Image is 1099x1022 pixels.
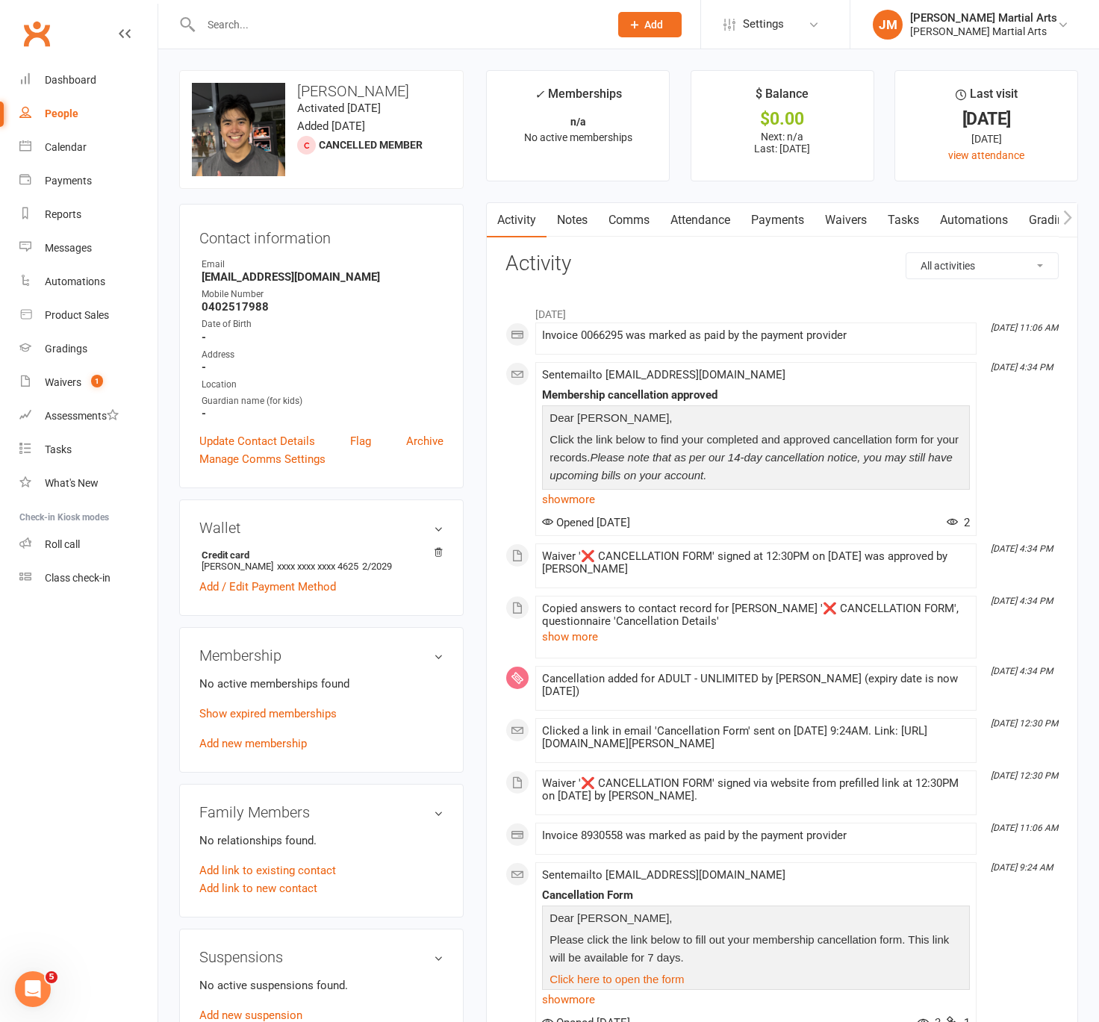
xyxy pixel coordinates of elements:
[991,543,1053,554] i: [DATE] 4:34 PM
[199,647,443,664] h3: Membership
[19,433,158,467] a: Tasks
[549,451,952,482] span: Please note that as per our 14-day cancellation notice, you may still have upcoming bills on your...
[199,450,326,468] a: Manage Comms Settings
[277,561,358,572] span: xxxx xxxx xxxx 4625
[18,15,55,52] a: Clubworx
[948,149,1024,161] a: view attendance
[196,14,599,35] input: Search...
[524,131,632,143] span: No active memberships
[19,265,158,299] a: Automations
[45,572,110,584] div: Class check-in
[202,407,443,420] strong: -
[705,131,860,155] p: Next: n/a Last: [DATE]
[202,394,443,408] div: Guardian name (for kids)
[45,410,119,422] div: Assessments
[644,19,663,31] span: Add
[756,84,809,111] div: $ Balance
[192,83,451,99] h3: [PERSON_NAME]
[350,432,371,450] a: Flag
[45,242,92,254] div: Messages
[45,343,87,355] div: Gradings
[45,208,81,220] div: Reports
[192,83,285,176] img: image1747122975.png
[542,516,630,529] span: Opened [DATE]
[909,111,1064,127] div: [DATE]
[991,718,1058,729] i: [DATE] 12:30 PM
[19,131,158,164] a: Calendar
[202,549,436,561] strong: Credit card
[91,375,103,387] span: 1
[19,198,158,231] a: Reports
[199,1009,302,1022] a: Add new suspension
[45,443,72,455] div: Tasks
[910,11,1057,25] div: [PERSON_NAME] Martial Arts
[991,362,1053,373] i: [DATE] 4:34 PM
[487,203,547,237] a: Activity
[542,889,970,902] div: Cancellation Form
[549,973,684,985] a: Click here to open the form
[19,399,158,433] a: Assessments
[873,10,903,40] div: JM
[202,270,443,284] strong: [EMAIL_ADDRESS][DOMAIN_NAME]
[45,74,96,86] div: Dashboard
[542,329,970,342] div: Invoice 0066295 was marked as paid by the payment provider
[202,348,443,362] div: Address
[297,102,381,115] time: Activated [DATE]
[991,666,1053,676] i: [DATE] 4:34 PM
[549,433,959,464] span: Click the link below to find your completed and approved cancellation form for your records.
[199,861,336,879] a: Add link to existing contact
[202,300,443,314] strong: 0402517988
[199,707,337,720] a: Show expired memberships
[542,725,970,750] div: Clicked a link in email 'Cancellation Form' sent on [DATE] 9:24AM. Link: [URL][DOMAIN_NAME][PERSO...
[19,528,158,561] a: Roll call
[991,862,1053,873] i: [DATE] 9:24 AM
[19,467,158,500] a: What's New
[542,673,970,698] div: Cancellation added for ADULT - UNLIMITED by [PERSON_NAME] (expiry date is now [DATE])
[947,516,970,529] span: 2
[19,164,158,198] a: Payments
[202,361,443,374] strong: -
[19,561,158,595] a: Class kiosk mode
[15,971,51,1007] iframe: Intercom live chat
[743,7,784,41] span: Settings
[505,299,1059,323] li: [DATE]
[199,675,443,693] p: No active memberships found
[199,432,315,450] a: Update Contact Details
[297,119,365,133] time: Added [DATE]
[199,520,443,536] h3: Wallet
[45,275,105,287] div: Automations
[202,287,443,302] div: Mobile Number
[505,252,1059,275] h3: Activity
[19,332,158,366] a: Gradings
[45,376,81,388] div: Waivers
[542,777,970,803] div: Waiver '❌ CANCELLATION FORM' signed via website from prefilled link at 12:30PM on [DATE] by [PERS...
[535,84,622,112] div: Memberships
[199,804,443,820] h3: Family Members
[930,203,1018,237] a: Automations
[202,258,443,272] div: Email
[199,737,307,750] a: Add new membership
[542,489,970,510] a: show more
[45,538,80,550] div: Roll call
[19,63,158,97] a: Dashboard
[199,879,317,897] a: Add link to new contact
[547,203,598,237] a: Notes
[956,84,1018,111] div: Last visit
[549,411,672,424] span: Dear [PERSON_NAME],
[199,832,443,850] p: No relationships found.
[660,203,741,237] a: Attendance
[542,368,785,381] span: Sent email to [EMAIL_ADDRESS][DOMAIN_NAME]
[542,989,970,1010] a: show more
[406,432,443,450] a: Archive
[741,203,815,237] a: Payments
[542,389,970,402] div: Membership cancellation approved
[542,602,970,628] div: Copied answers to contact record for [PERSON_NAME] '❌ CANCELLATION FORM', questionnaire 'Cancella...
[45,108,78,119] div: People
[202,331,443,344] strong: -
[991,823,1058,833] i: [DATE] 11:06 AM
[45,309,109,321] div: Product Sales
[45,141,87,153] div: Calendar
[991,596,1053,606] i: [DATE] 4:34 PM
[199,224,443,246] h3: Contact information
[877,203,930,237] a: Tasks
